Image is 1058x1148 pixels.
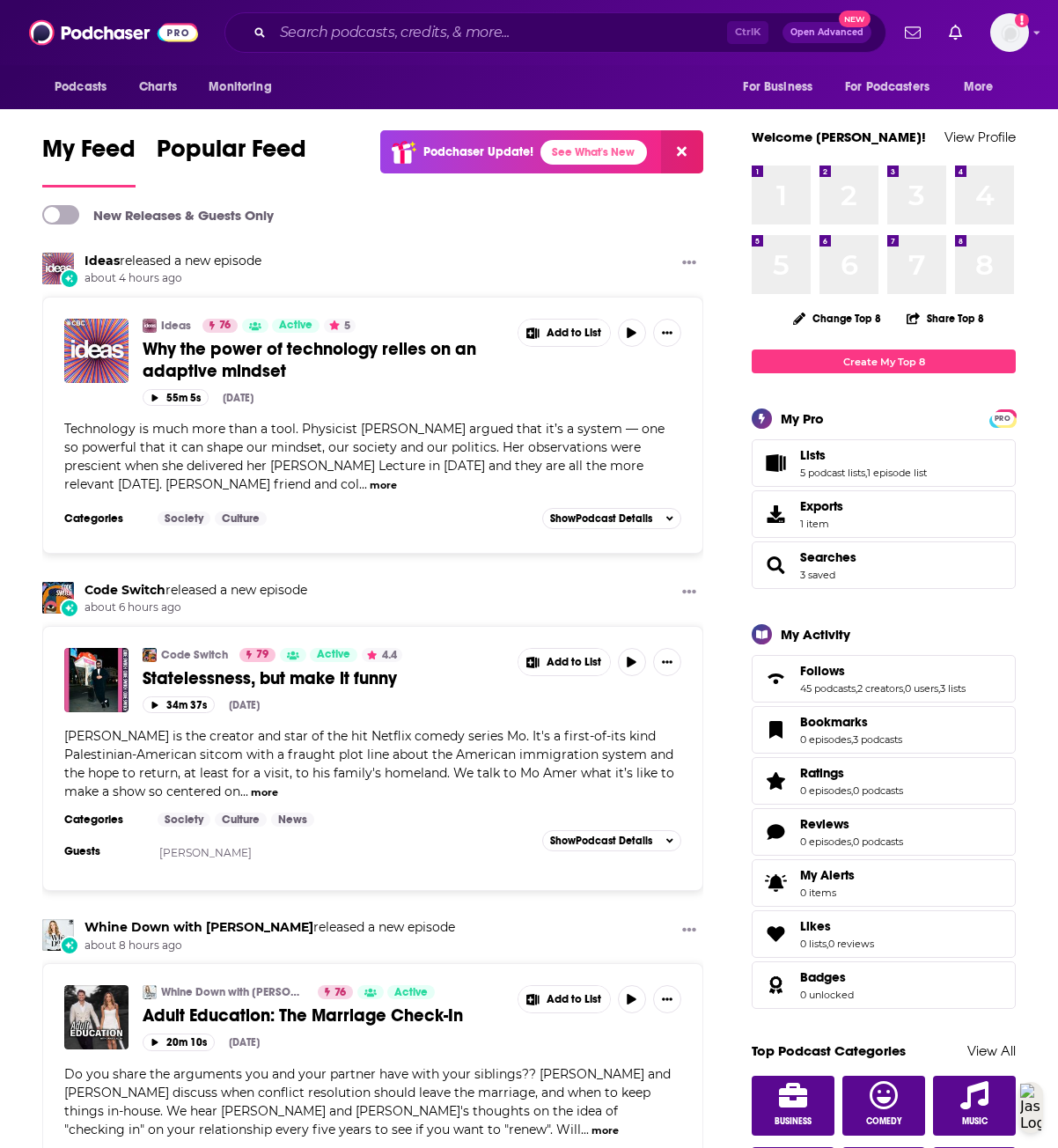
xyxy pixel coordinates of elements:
span: Exports [800,498,843,514]
button: 34m 37s [143,696,215,713]
a: 0 lists [800,938,827,950]
a: Lists [758,451,793,475]
span: PRO [992,412,1013,425]
div: [DATE] [223,392,253,404]
span: Ratings [752,757,1016,805]
a: Statelessness, but make it funny [143,667,505,689]
div: [DATE] [229,699,260,711]
a: 79 [239,648,276,662]
span: Follows [800,663,845,679]
span: Popular Feed [157,134,306,174]
a: Likes [800,918,874,934]
button: ShowPodcast Details [542,830,681,851]
a: 5 podcast lists [800,467,865,479]
a: Searches [758,553,793,578]
a: Comedy [842,1076,925,1136]
span: , [938,682,940,695]
a: Ideas [42,253,74,284]
a: Exports [752,490,1016,538]
span: 76 [334,984,346,1002]
div: My Pro [781,410,824,427]
a: Welcome [PERSON_NAME]! [752,129,926,145]
a: 0 episodes [800,835,851,848]
button: Show More Button [518,320,610,346]
button: more [591,1123,619,1138]
a: Code Switch [84,582,165,598]
button: Open AdvancedNew [782,22,871,43]
span: Exports [758,502,793,526]
img: Whine Down with Jana Kramer [143,985,157,999]
a: 0 podcasts [853,784,903,797]
button: Show More Button [653,648,681,676]
a: Active [310,648,357,662]
span: Add to List [547,656,601,669]
p: Podchaser Update! [423,144,533,159]
a: 2 creators [857,682,903,695]
a: Show notifications dropdown [898,18,928,48]
a: Whine Down with [PERSON_NAME] [161,985,306,999]
a: Code Switch [143,648,157,662]
button: open menu [196,70,294,104]
span: Active [279,317,312,335]
button: 4.4 [362,648,402,662]
button: more [251,785,278,800]
h3: Categories [64,813,143,827]
a: Ideas [161,319,191,333]
span: My Alerts [758,871,793,895]
a: Lists [800,447,927,463]
span: , [865,467,867,479]
span: Logged in as mmullin [990,13,1029,52]
button: Show More Button [675,919,703,941]
a: PRO [992,411,1013,424]
a: 0 unlocked [800,989,854,1001]
span: about 6 hours ago [84,600,307,615]
a: Popular Feed [157,134,306,188]
div: [DATE] [229,1036,260,1049]
a: News [271,813,314,827]
img: Ideas [143,319,157,333]
button: more [370,478,397,493]
img: Code Switch [42,582,74,614]
div: My Activity [781,626,850,643]
span: Searches [800,549,856,565]
span: ... [581,1122,589,1137]
span: ... [240,784,248,799]
a: Ideas [84,253,120,269]
img: Podchaser - Follow, Share and Rate Podcasts [29,16,198,49]
span: , [827,938,828,950]
span: , [903,682,905,695]
span: 79 [256,646,268,664]
a: 1 episode list [867,467,927,479]
button: open menu [951,70,1016,104]
span: Show Podcast Details [550,512,652,525]
a: Badges [758,973,793,997]
span: Searches [752,541,1016,589]
a: Follows [800,663,966,679]
a: Charts [128,70,187,104]
span: Charts [139,75,177,99]
a: My Alerts [752,859,1016,907]
a: Why the power of technology relies on an adaptive mindset [143,338,505,382]
div: New Episode [60,936,79,955]
a: Music [933,1076,1016,1136]
img: User Profile [990,13,1029,52]
a: 0 episodes [800,733,851,746]
span: Follows [752,655,1016,703]
span: For Business [743,75,812,99]
button: Show More Button [653,319,681,347]
a: Top Podcast Categories [752,1042,906,1059]
a: 76 [318,985,353,999]
button: Show More Button [518,986,610,1012]
span: Lists [752,439,1016,487]
a: 0 episodes [800,784,851,797]
a: Statelessness, but make it funny [64,648,129,712]
span: Bookmarks [800,714,868,730]
div: New Episode [60,269,79,288]
span: [PERSON_NAME] is the creator and star of the hit Netflix comedy series Mo. It's a first-of-its ki... [64,728,674,799]
span: Add to List [547,327,601,340]
span: ... [359,476,367,492]
a: 0 reviews [828,938,874,950]
a: Society [158,813,210,827]
button: 55m 5s [143,389,209,406]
